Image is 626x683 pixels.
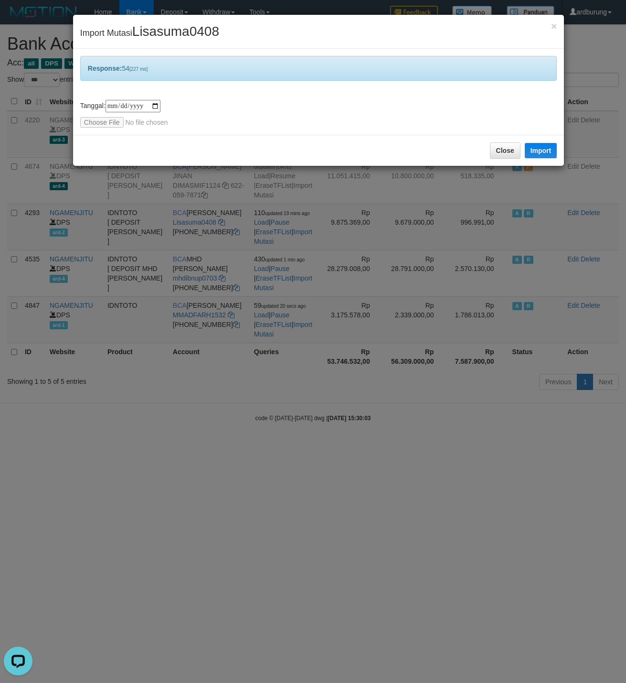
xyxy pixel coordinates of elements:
span: Import Mutasi [80,28,219,38]
button: Import [525,143,557,158]
div: 54 [80,56,557,81]
button: Close [551,21,557,31]
button: Close [490,142,520,159]
span: Lisasuma0408 [132,24,219,39]
div: Tanggal: [80,100,557,128]
b: Response: [88,65,122,72]
span: [227 ms] [129,66,148,72]
span: × [551,21,557,32]
button: Open LiveChat chat widget [4,4,32,33]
